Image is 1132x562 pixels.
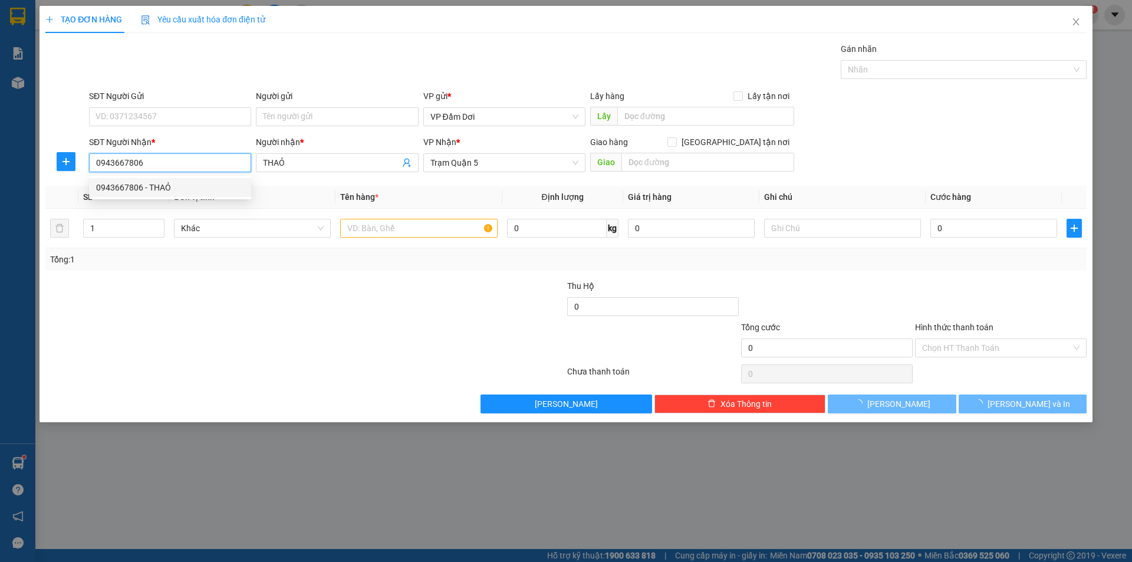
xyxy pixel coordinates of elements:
span: delete [707,399,716,409]
input: VD: Bàn, Ghế [340,219,497,238]
button: [PERSON_NAME] [481,395,652,413]
button: plus [57,152,75,171]
span: Giá trị hàng [628,192,672,202]
div: Người gửi [256,90,418,103]
span: Giao hàng [590,137,628,147]
div: 0943667806 - THAỎ [96,181,244,194]
button: plus [1067,219,1082,238]
input: Dọc đường [621,153,794,172]
div: Tổng: 1 [50,253,437,266]
label: Gán nhãn [841,44,877,54]
li: Hotline: 02839552959 [110,44,493,58]
span: plus [45,15,54,24]
button: [PERSON_NAME] và In [959,395,1087,413]
img: logo.jpg [15,15,74,74]
span: Lấy [590,107,617,126]
span: Cước hàng [930,192,971,202]
div: SĐT Người Nhận [89,136,251,149]
th: Ghi chú [759,186,926,209]
img: icon [141,15,150,25]
span: Lấy hàng [590,91,624,101]
button: delete [50,219,69,238]
span: Khác [181,219,324,237]
div: 0943667806 - THAỎ [89,178,251,197]
button: [PERSON_NAME] [828,395,956,413]
span: close [1071,17,1081,27]
div: Chưa thanh toán [566,365,740,386]
span: kg [607,219,618,238]
span: Lấy tận nơi [743,90,794,103]
span: Định lượng [542,192,584,202]
span: plus [57,157,75,166]
input: Ghi Chú [764,219,921,238]
span: [PERSON_NAME] và In [988,397,1070,410]
div: Người nhận [256,136,418,149]
span: TẠO ĐƠN HÀNG [45,15,122,24]
label: Hình thức thanh toán [915,323,993,332]
span: Yêu cầu xuất hóa đơn điện tử [141,15,265,24]
span: Tổng cước [741,323,780,332]
div: SĐT Người Gửi [89,90,251,103]
input: Dọc đường [617,107,794,126]
input: 0 [628,219,755,238]
span: loading [975,399,988,407]
li: 26 Phó Cơ Điều, Phường 12 [110,29,493,44]
span: Tên hàng [340,192,379,202]
span: SL [83,192,93,202]
span: loading [854,399,867,407]
span: plus [1067,224,1081,233]
button: Close [1059,6,1092,39]
span: VP Nhận [423,137,456,147]
span: [GEOGRAPHIC_DATA] tận nơi [677,136,794,149]
span: [PERSON_NAME] [535,397,598,410]
span: Giao [590,153,621,172]
span: VP Đầm Dơi [430,108,578,126]
button: deleteXóa Thông tin [654,395,826,413]
span: [PERSON_NAME] [867,397,930,410]
span: user-add [402,158,412,167]
span: Trạm Quận 5 [430,154,578,172]
div: VP gửi [423,90,585,103]
span: Thu Hộ [567,281,594,291]
span: Xóa Thông tin [720,397,772,410]
b: GỬI : VP Đầm Dơi [15,86,142,105]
